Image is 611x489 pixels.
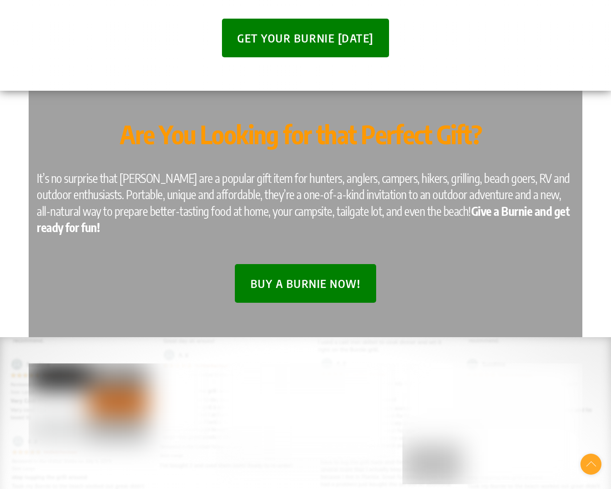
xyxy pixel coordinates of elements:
img: burniegrill.com-reviews_amazon-20201022_02 [216,363,396,457]
img: burniegrill.com-reviews_amazon-20201022_07 [402,363,582,484]
span: Are You Looking for that Perfect Gift? [120,118,482,150]
button: Buy a burnie Now! [235,264,376,303]
img: burniegrill.com-reviews_amazon-20201022_06 [29,363,209,441]
button: Get Your Burnie [DATE] [222,19,389,57]
a: Buy a burnie Now! [235,276,376,290]
a: Get Your Burnie [DATE] [222,31,389,45]
span: It’s no surprise that [PERSON_NAME] are a popular gift item for hunters, anglers, campers, hikers... [37,171,570,235]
